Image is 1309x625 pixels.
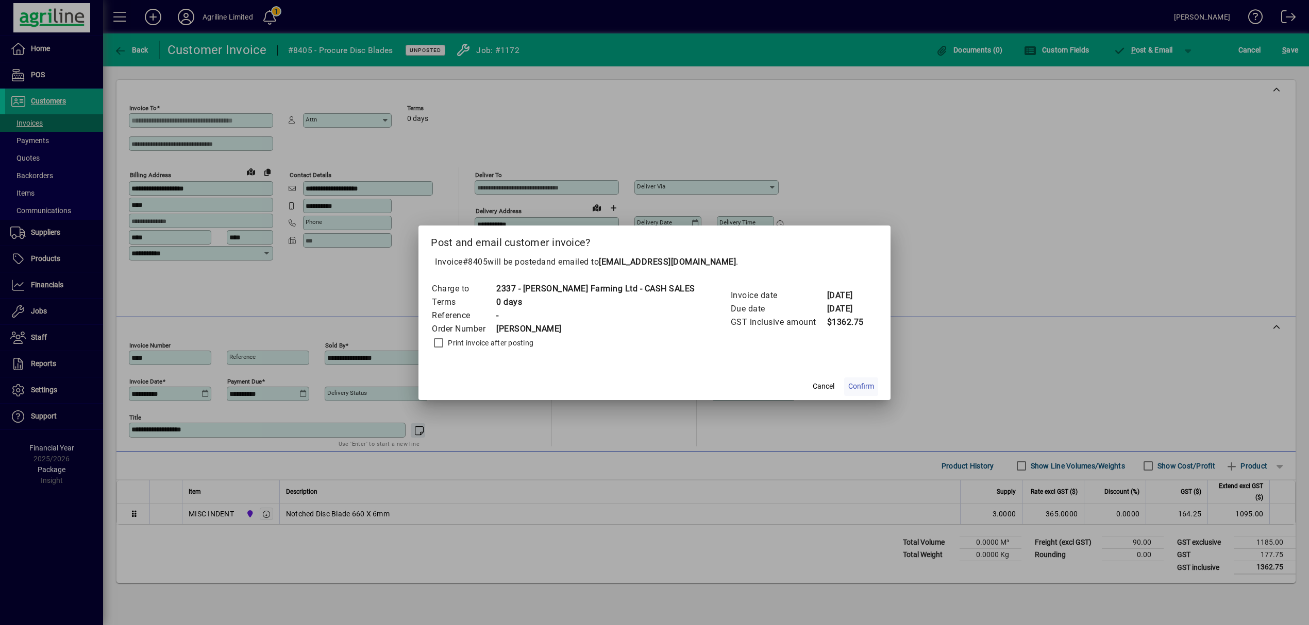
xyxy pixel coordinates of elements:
td: Charge to [431,282,496,296]
td: [DATE] [827,302,868,316]
td: 2337 - [PERSON_NAME] Farming Ltd - CASH SALES [496,282,695,296]
td: [PERSON_NAME] [496,322,695,336]
button: Cancel [807,377,840,396]
span: and emailed to [541,257,736,267]
td: - [496,309,695,322]
td: Due date [730,302,827,316]
td: [DATE] [827,289,868,302]
p: Invoice will be posted . [431,256,878,268]
td: Order Number [431,322,496,336]
td: $1362.75 [827,316,868,329]
label: Print invoice after posting [446,338,533,348]
td: Invoice date [730,289,827,302]
button: Confirm [844,377,878,396]
span: Confirm [848,381,874,392]
h2: Post and email customer invoice? [418,225,891,255]
td: GST inclusive amount [730,316,827,329]
b: [EMAIL_ADDRESS][DOMAIN_NAME] [599,257,736,267]
span: Cancel [813,381,834,392]
td: Terms [431,296,496,309]
span: #8405 [463,257,488,267]
td: 0 days [496,296,695,309]
td: Reference [431,309,496,322]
